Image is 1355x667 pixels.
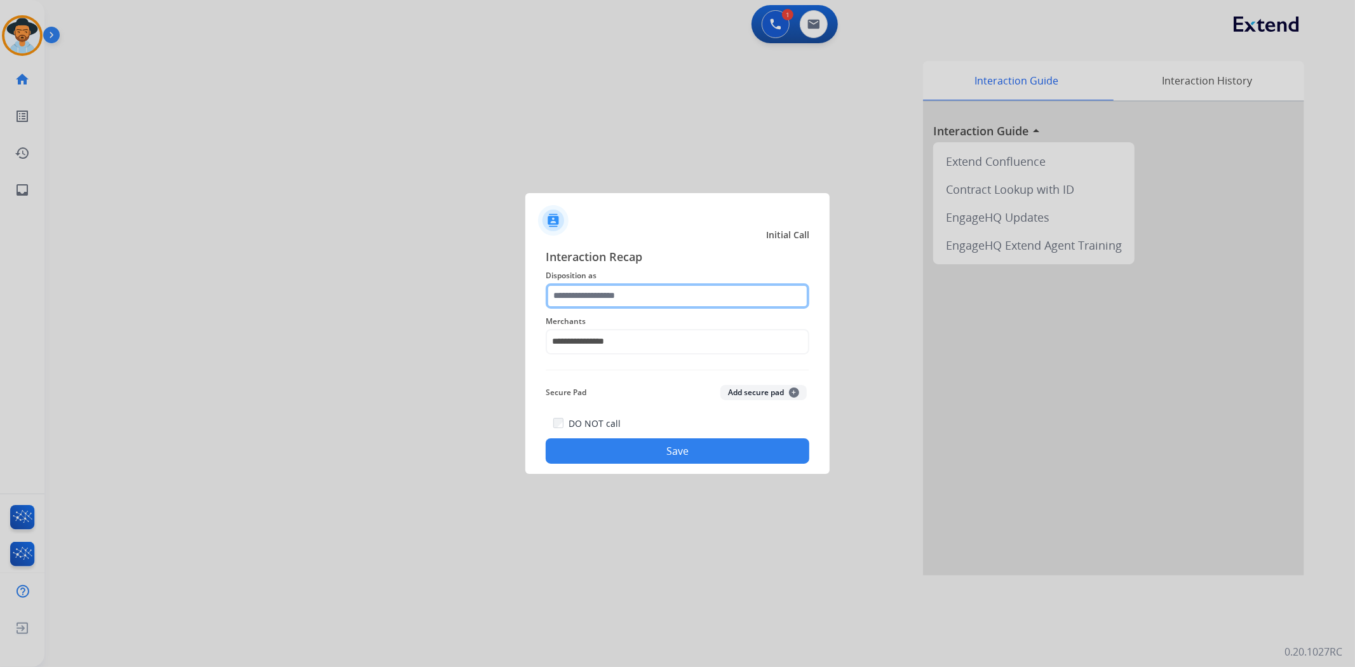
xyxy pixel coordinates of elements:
[569,417,621,430] label: DO NOT call
[720,385,807,400] button: Add secure pad+
[766,229,809,241] span: Initial Call
[546,438,809,464] button: Save
[1284,644,1342,659] p: 0.20.1027RC
[546,385,586,400] span: Secure Pad
[538,205,569,236] img: contactIcon
[789,387,799,398] span: +
[546,248,809,268] span: Interaction Recap
[546,314,809,329] span: Merchants
[546,268,809,283] span: Disposition as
